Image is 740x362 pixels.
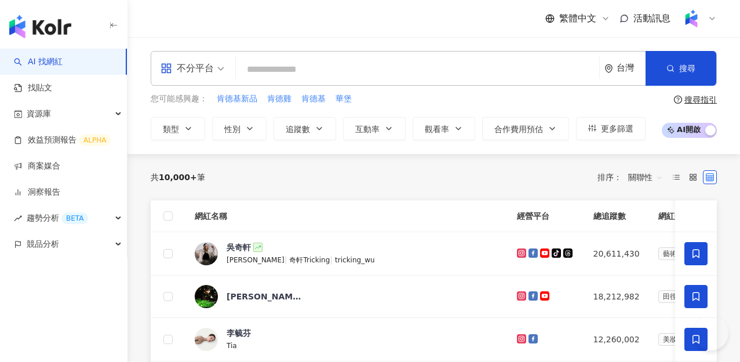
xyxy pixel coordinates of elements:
[628,168,663,187] span: 關聯性
[508,200,584,232] th: 經營平台
[195,327,498,352] a: KOL Avatar李毓芬Tia
[195,285,498,308] a: KOL Avatar[PERSON_NAME] [PERSON_NAME]
[425,125,449,134] span: 觀看率
[27,101,51,127] span: 資源庫
[195,242,218,265] img: KOL Avatar
[617,63,646,73] div: 台灣
[335,256,375,264] span: tricking_wu
[14,187,60,198] a: 洞察報告
[289,256,330,264] span: 奇軒Tricking
[413,117,475,140] button: 觀看率
[674,96,682,104] span: question-circle
[212,117,267,140] button: 性別
[576,117,646,140] button: 更多篩選
[14,82,52,94] a: 找貼文
[195,285,218,308] img: KOL Avatar
[274,117,336,140] button: 追蹤數
[601,124,633,133] span: 更多篩選
[185,200,508,232] th: 網紅名稱
[217,93,257,105] span: 肯德基新品
[482,117,569,140] button: 合作費用預估
[584,318,649,361] td: 12,260,002
[227,256,285,264] span: [PERSON_NAME]
[151,93,207,105] span: 您可能感興趣：
[151,117,205,140] button: 類型
[267,93,291,105] span: 肯德雞
[61,213,88,224] div: BETA
[9,15,71,38] img: logo
[597,168,669,187] div: 排序：
[227,291,302,302] div: [PERSON_NAME] [PERSON_NAME]
[286,125,310,134] span: 追蹤數
[285,255,290,264] span: |
[227,242,251,253] div: 吳奇軒
[633,13,670,24] span: 活動訊息
[301,93,326,105] span: 肯德基
[301,93,326,105] button: 肯德基
[227,342,237,350] span: Tia
[343,117,406,140] button: 互動率
[195,242,498,266] a: KOL Avatar吳奇軒[PERSON_NAME]|奇軒Tricking|tricking_wu
[216,93,258,105] button: 肯德基新品
[584,276,649,318] td: 18,212,982
[584,232,649,276] td: 20,611,430
[14,134,111,146] a: 效益預測報告ALPHA
[680,8,702,30] img: Kolr%20app%20icon%20%281%29.png
[14,160,60,172] a: 商案媒合
[27,205,88,231] span: 趨勢分析
[658,247,702,260] span: 藝術與娛樂
[224,125,240,134] span: 性別
[27,231,59,257] span: 競品分析
[658,333,695,346] span: 美妝時尚
[355,125,380,134] span: 互動率
[494,125,543,134] span: 合作費用預估
[335,93,352,105] button: 華堡
[267,93,292,105] button: 肯德雞
[694,316,728,350] iframe: Help Scout Beacon - Open
[559,12,596,25] span: 繁體中文
[159,173,197,182] span: 10,000+
[604,64,613,73] span: environment
[584,200,649,232] th: 總追蹤數
[14,214,22,222] span: rise
[227,327,251,339] div: 李毓芬
[161,63,172,74] span: appstore
[684,95,717,104] div: 搜尋指引
[151,173,205,182] div: 共 筆
[14,56,63,68] a: searchAI 找網紅
[646,51,716,86] button: 搜尋
[658,290,709,303] span: 田徑、馬拉松
[330,255,335,264] span: |
[195,328,218,351] img: KOL Avatar
[679,64,695,73] span: 搜尋
[163,125,179,134] span: 類型
[161,59,214,78] div: 不分平台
